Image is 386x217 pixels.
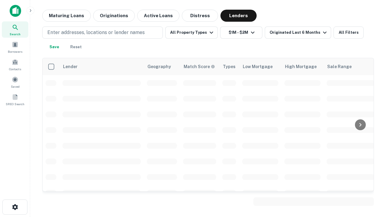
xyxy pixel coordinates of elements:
div: Originated Last 6 Months [270,29,328,36]
button: Lenders [220,10,257,22]
th: Lender [59,58,144,75]
div: Capitalize uses an advanced AI algorithm to match your search with the best lender. The match sco... [184,63,215,70]
button: Distress [182,10,218,22]
th: High Mortgage [281,58,324,75]
button: $1M - $2M [220,27,262,39]
div: Low Mortgage [243,63,273,70]
button: Originations [93,10,135,22]
th: Capitalize uses an advanced AI algorithm to match your search with the best lender. The match sco... [180,58,219,75]
span: Search [10,32,21,36]
iframe: Chat Widget [356,169,386,198]
button: Save your search to get updates of matches that match your search criteria. [45,41,64,53]
button: All Property Types [165,27,218,39]
a: Contacts [2,56,28,73]
th: Sale Range [324,58,378,75]
div: Lender [63,63,78,70]
th: Types [219,58,239,75]
button: Active Loans [137,10,179,22]
a: SREO Search [2,91,28,108]
a: Borrowers [2,39,28,55]
div: Types [223,63,236,70]
div: Geography [147,63,171,70]
h6: Match Score [184,63,214,70]
button: Enter addresses, locations or lender names [42,27,163,39]
img: capitalize-icon.png [10,5,21,17]
span: SREO Search [6,102,24,106]
a: Saved [2,74,28,90]
button: All Filters [334,27,364,39]
th: Low Mortgage [239,58,281,75]
div: Sale Range [327,63,352,70]
span: Borrowers [8,49,22,54]
button: Maturing Loans [42,10,91,22]
button: Originated Last 6 Months [265,27,331,39]
span: Saved [11,84,20,89]
span: Contacts [9,67,21,71]
div: High Mortgage [285,63,317,70]
button: Reset [66,41,86,53]
th: Geography [144,58,180,75]
p: Enter addresses, locations or lender names [47,29,145,36]
a: Search [2,21,28,38]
